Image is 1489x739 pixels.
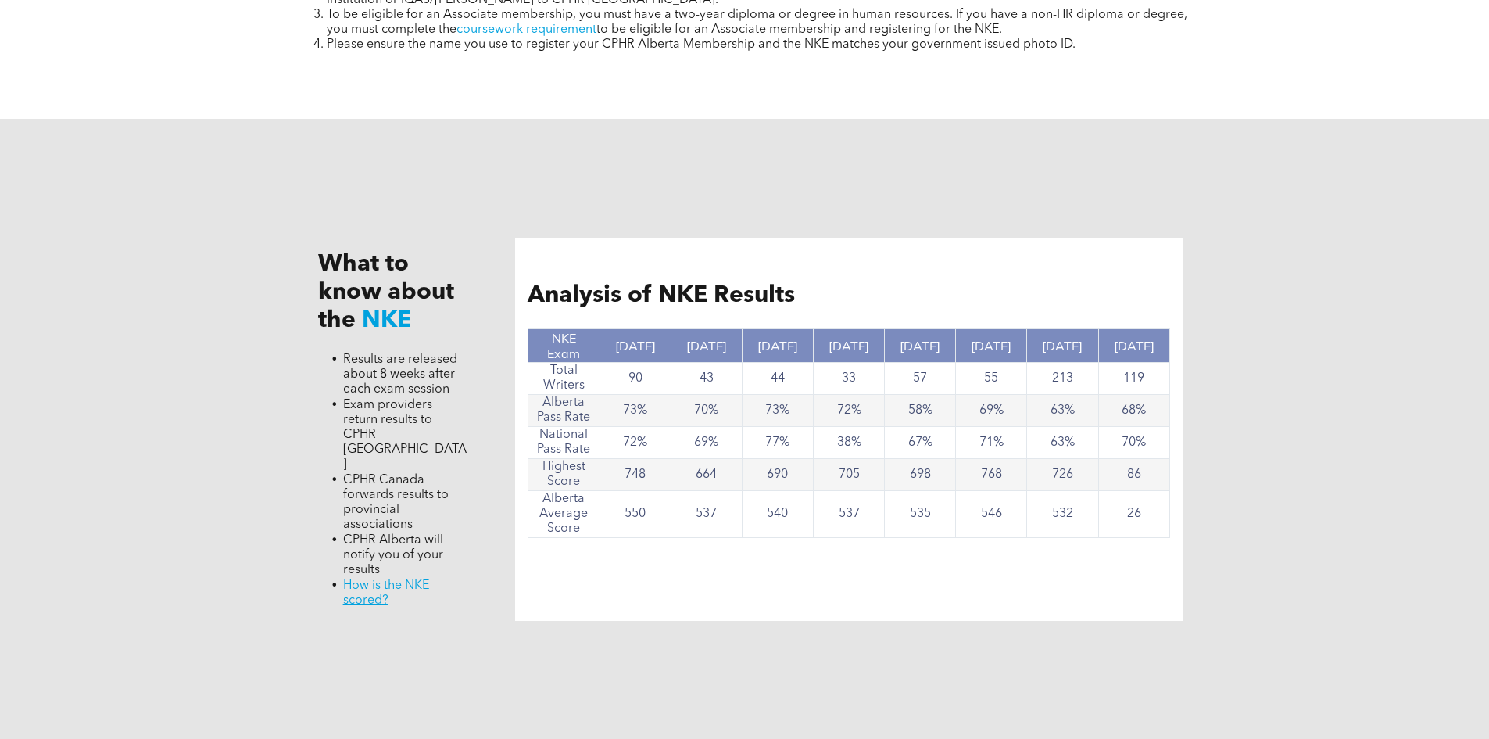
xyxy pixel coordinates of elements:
[1027,395,1098,427] td: 63%
[1027,329,1098,363] th: [DATE]
[456,23,596,36] a: coursework requirement
[813,491,884,538] td: 537
[600,329,671,363] th: [DATE]
[1098,395,1169,427] td: 68%
[1027,363,1098,395] td: 213
[742,427,813,459] td: 77%
[343,353,457,396] span: Results are released about 8 weeks after each exam session
[813,363,884,395] td: 33
[885,427,956,459] td: 67%
[956,363,1027,395] td: 55
[956,329,1027,363] th: [DATE]
[742,395,813,427] td: 73%
[671,491,742,538] td: 537
[885,395,956,427] td: 58%
[671,329,742,363] th: [DATE]
[1098,459,1169,491] td: 86
[528,363,600,395] td: Total Writers
[885,363,956,395] td: 57
[671,363,742,395] td: 43
[362,309,411,332] span: NKE
[327,38,1194,52] li: Please ensure the name you use to register your CPHR Alberta Membership and the NKE matches your ...
[528,284,795,307] span: Analysis of NKE Results
[600,427,671,459] td: 72%
[600,459,671,491] td: 748
[956,459,1027,491] td: 768
[343,534,443,576] span: CPHR Alberta will notify you of your results
[327,8,1194,38] li: To be eligible for an Associate membership, you must have a two-year diploma or degree in human r...
[742,459,813,491] td: 690
[528,427,600,459] td: National Pass Rate
[600,491,671,538] td: 550
[343,474,449,531] span: CPHR Canada forwards results to provincial associations
[671,395,742,427] td: 70%
[528,491,600,538] td: Alberta Average Score
[813,395,884,427] td: 72%
[528,395,600,427] td: Alberta Pass Rate
[956,395,1027,427] td: 69%
[318,253,454,332] span: What to know about the
[1027,491,1098,538] td: 532
[600,395,671,427] td: 73%
[742,491,813,538] td: 540
[343,399,467,471] span: Exam providers return results to CPHR [GEOGRAPHIC_DATA]
[528,459,600,491] td: Highest Score
[1098,329,1169,363] th: [DATE]
[742,363,813,395] td: 44
[1098,427,1169,459] td: 70%
[671,427,742,459] td: 69%
[813,427,884,459] td: 38%
[1027,459,1098,491] td: 726
[885,491,956,538] td: 535
[528,329,600,363] th: NKE Exam
[742,329,813,363] th: [DATE]
[671,459,742,491] td: 664
[813,459,884,491] td: 705
[1098,491,1169,538] td: 26
[956,491,1027,538] td: 546
[1027,427,1098,459] td: 63%
[956,427,1027,459] td: 71%
[343,579,429,607] a: How is the NKE scored?
[885,459,956,491] td: 698
[885,329,956,363] th: [DATE]
[600,363,671,395] td: 90
[813,329,884,363] th: [DATE]
[1098,363,1169,395] td: 119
